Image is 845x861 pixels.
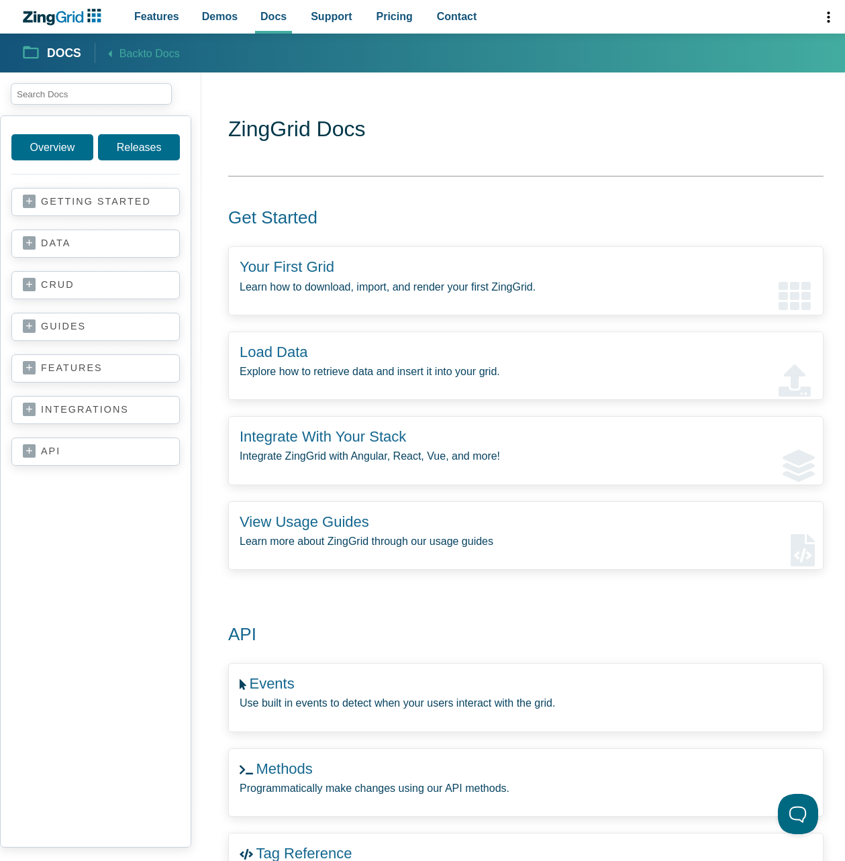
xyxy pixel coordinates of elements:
a: data [23,237,168,250]
h2: API [212,623,807,646]
span: Pricing [377,7,413,26]
p: Learn how to download, import, and render your first ZingGrid. [240,278,812,296]
a: ZingChart Logo. Click to return to the homepage [21,9,108,26]
a: Releases [98,134,180,160]
p: Learn more about ZingGrid through our usage guides [240,532,812,550]
a: Methods [256,760,312,777]
input: search input [11,83,172,105]
iframe: Toggle Customer Support [778,794,818,834]
a: Docs [23,44,81,62]
a: api [23,445,168,458]
p: Use built in events to detect when your users interact with the grid. [240,694,812,712]
a: getting started [23,195,168,209]
span: Docs [260,7,287,26]
a: Overview [11,134,93,160]
p: Programmatically make changes using our API methods. [240,779,812,797]
a: View Usage Guides [240,513,369,530]
h2: Get Started [212,207,807,230]
span: Demos [202,7,238,26]
span: Support [311,7,352,26]
a: guides [23,320,168,334]
a: Integrate With Your Stack [240,428,406,445]
a: integrations [23,403,168,417]
span: Features [134,7,179,26]
a: Events [249,675,294,692]
p: Explore how to retrieve data and insert it into your grid. [240,362,812,381]
p: Integrate ZingGrid with Angular, React, Vue, and more! [240,447,812,465]
a: Backto Docs [95,44,180,63]
span: Back [119,45,180,63]
strong: Docs [47,48,81,60]
span: to Docs [143,48,179,60]
a: crud [23,278,168,292]
h1: ZingGrid Docs [228,115,824,146]
a: features [23,362,168,375]
a: Load Data [240,344,308,360]
span: Contact [437,7,477,26]
a: Your First Grid [240,258,334,275]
